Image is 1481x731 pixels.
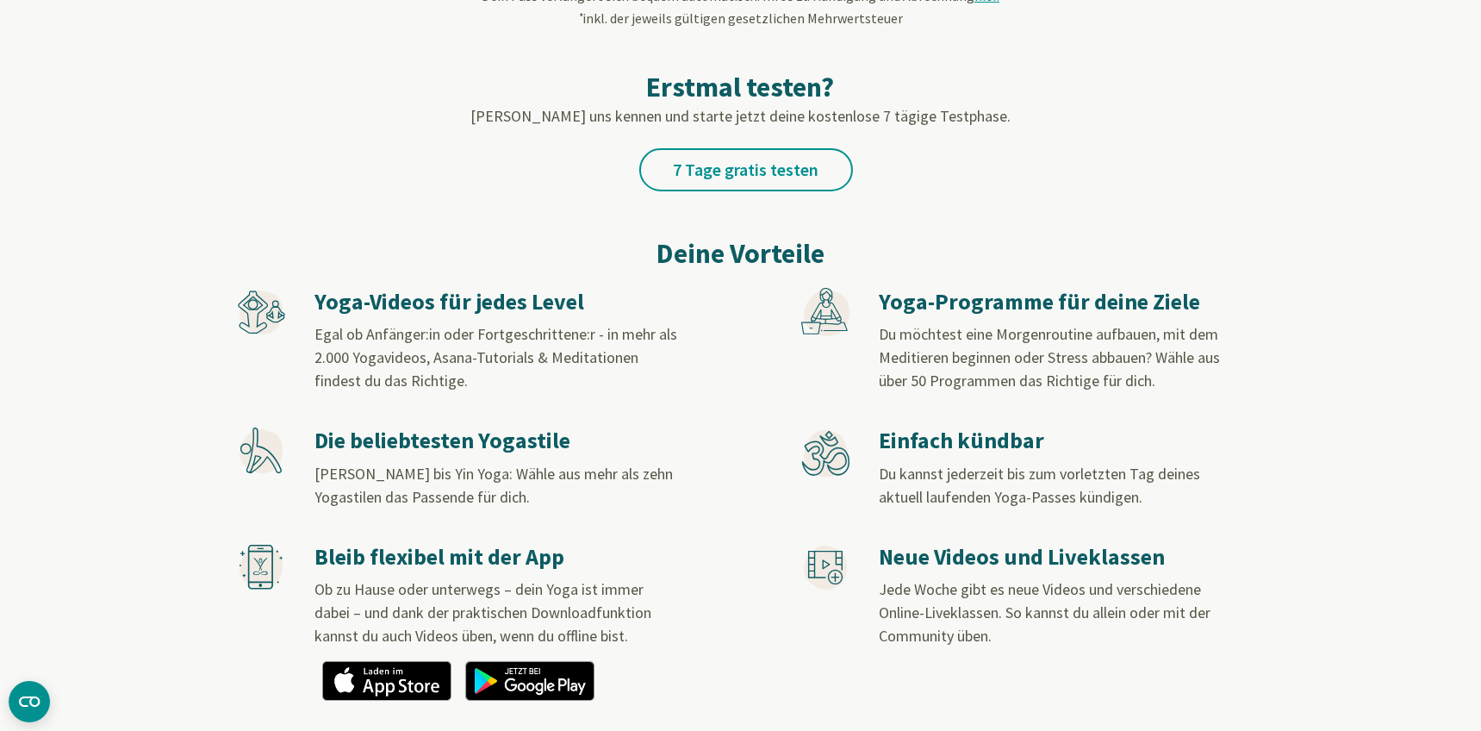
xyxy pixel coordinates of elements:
span: Jede Woche gibt es neue Videos und verschiedene Online-Liveklassen. So kannst du allein oder mit ... [880,579,1211,646]
h3: Neue Videos und Liveklassen [880,543,1243,572]
h2: Deine Vorteile [237,233,1245,274]
p: [PERSON_NAME] uns kennen und starte jetzt deine kostenlose 7 tägige Testphase. [237,104,1245,128]
h2: Erstmal testen? [237,70,1245,104]
h3: Bleib flexibel mit der App [315,543,679,572]
span: Egal ob Anfänger:in oder Fortgeschrittene:r - in mehr als 2.000 Yogavideos, Asana-Tutorials & Med... [315,324,678,390]
span: [PERSON_NAME] bis Yin Yoga: Wähle aus mehr als zehn Yogastilen das Passende für dich. [315,464,674,507]
span: Du möchtest eine Morgenroutine aufbauen, mit dem Meditieren beginnen oder Stress abbauen? Wähle a... [880,324,1221,390]
h3: Yoga-Programme für deine Ziele [880,288,1243,316]
img: app_appstore_de.png [322,661,451,701]
h3: Yoga-Videos für jedes Level [315,288,679,316]
a: 7 Tage gratis testen [639,148,853,191]
h3: Die beliebtesten Yogastile [315,427,679,455]
span: Ob zu Hause oder unterwegs – dein Yoga ist immer dabei – und dank der praktischen Downloadfunktio... [315,579,652,646]
span: Du kannst jederzeit bis zum vorletzten Tag deines aktuell laufenden Yoga-Passes kündigen. [880,464,1201,507]
span: inkl. der jeweils gültigen gesetzlichen Mehrwertsteuer [578,9,904,27]
img: app_googleplay_de.png [465,661,594,701]
h3: Einfach kündbar [880,427,1243,455]
button: CMP-Widget öffnen [9,681,50,722]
